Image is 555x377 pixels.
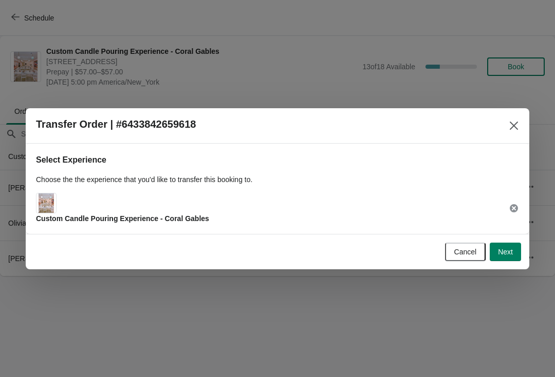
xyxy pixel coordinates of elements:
p: Choose the the experience that you'd like to transfer this booking to. [36,174,519,185]
button: Close [505,116,523,135]
button: Next [490,243,521,261]
img: Main Experience Image [39,193,54,213]
h2: Transfer Order | #6433842659618 [36,118,196,130]
span: Custom Candle Pouring Experience - Coral Gables [36,214,209,223]
span: Cancel [454,248,477,256]
span: Next [498,248,513,256]
h2: Select Experience [36,154,519,166]
button: Cancel [445,243,486,261]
